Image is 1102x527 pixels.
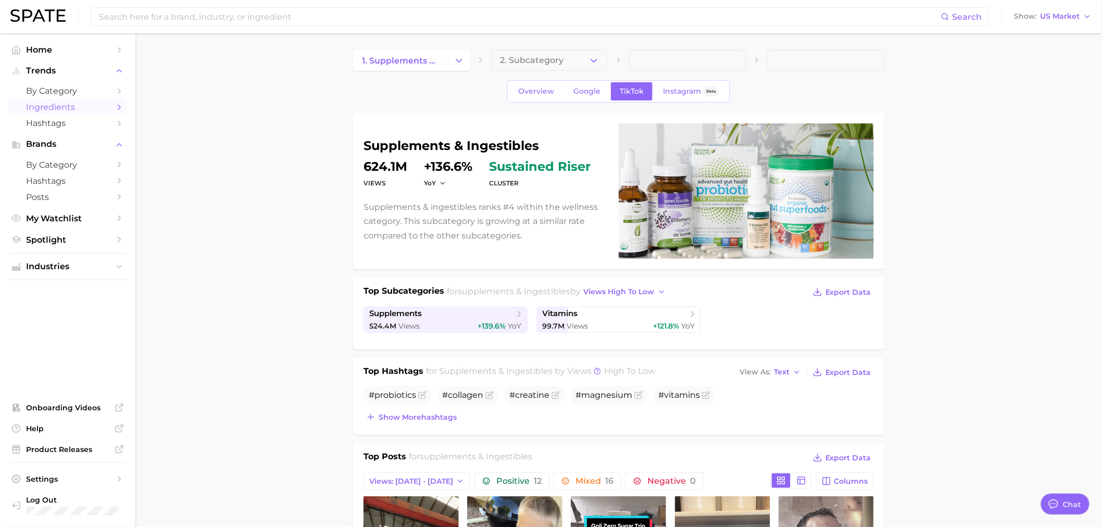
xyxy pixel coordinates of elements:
span: US Market [1041,14,1080,19]
button: Export Data [810,285,874,299]
span: Views: [DATE] - [DATE] [369,477,453,486]
span: Views [567,321,588,331]
button: Trends [8,63,127,79]
span: TikTok [620,87,644,96]
span: Ingredients [26,102,109,112]
button: Flag as miscategorized or irrelevant [552,391,560,399]
h2: for by Views [427,365,656,380]
a: Onboarding Videos [8,400,127,416]
span: Search [953,12,982,22]
span: +139.6% [478,321,506,331]
span: Export Data [825,288,871,297]
span: views high to low [584,287,655,296]
span: 1. supplements & ingestibles [362,56,439,66]
a: Posts [8,189,127,205]
span: Help [26,424,109,433]
span: supplements [369,309,422,319]
span: YoY [681,321,695,331]
span: Hashtags [26,118,109,128]
span: 2. Subcategory [500,56,563,65]
button: View AsText [737,366,804,379]
span: vitamins [543,309,578,319]
h2: for [409,450,533,466]
button: Brands [8,136,127,152]
a: Product Releases [8,442,127,457]
span: Hashtags [26,176,109,186]
a: TikTok [611,82,653,101]
h1: Top Hashtags [364,365,423,380]
span: #magnesium [575,390,632,400]
span: for by [447,286,669,296]
button: YoY [424,179,446,187]
span: Onboarding Videos [26,403,109,412]
span: Positive [496,477,542,485]
span: Industries [26,262,109,271]
a: Hashtags [8,173,127,189]
a: by Category [8,83,127,99]
span: Overview [518,87,554,96]
span: supplements & ingestibles [440,366,553,376]
a: Ingredients [8,99,127,115]
span: Beta [706,87,716,96]
a: Log out. Currently logged in with e-mail lauren.alexander@emersongroup.com. [8,492,127,519]
button: Industries [8,259,127,274]
span: Spotlight [26,235,109,245]
dt: cluster [489,177,591,190]
h1: supplements & ingestibles [364,140,606,152]
button: Flag as miscategorized or irrelevant [418,391,427,399]
a: supplements524.4m Views+139.6% YoY [364,307,528,333]
input: Search here for a brand, industry, or ingredient [98,8,941,26]
span: supplements & ingestibles [420,451,533,461]
span: 99.7m [543,321,565,331]
span: YoY [508,321,522,331]
a: InstagramBeta [654,82,728,101]
a: by Category [8,157,127,173]
span: #vitamins [658,390,700,400]
button: Export Data [810,365,874,380]
button: Views: [DATE] - [DATE] [364,472,470,490]
a: Google [565,82,609,101]
a: 1. supplements & ingestibles [353,50,448,71]
a: Spotlight [8,232,127,248]
a: Help [8,421,127,436]
span: View As [740,369,771,375]
a: vitamins99.7m Views+121.8% YoY [537,307,701,333]
span: Show more hashtags [379,413,457,422]
span: Instagram [663,87,701,96]
button: Change Category [448,50,470,71]
button: Columns [816,472,874,490]
button: ShowUS Market [1012,10,1094,23]
span: Trends [26,66,109,76]
span: 524.4m [369,321,396,331]
span: Log Out [26,495,167,505]
span: YoY [424,179,436,187]
span: Negative [647,477,696,485]
a: Overview [509,82,563,101]
a: My Watchlist [8,210,127,227]
span: 0 [690,476,696,486]
span: Columns [834,477,868,486]
span: sustained riser [489,160,591,173]
a: Home [8,42,127,58]
button: views high to low [581,285,669,299]
dd: +136.6% [424,160,472,173]
span: Google [573,87,600,96]
span: Text [774,369,790,375]
dd: 624.1m [364,160,407,173]
span: My Watchlist [26,214,109,223]
button: Flag as miscategorized or irrelevant [702,391,710,399]
button: Flag as miscategorized or irrelevant [634,391,643,399]
span: Export Data [825,368,871,377]
span: Views [398,321,420,331]
img: SPATE [10,9,66,22]
h1: Top Posts [364,450,406,466]
button: Flag as miscategorized or irrelevant [485,391,494,399]
span: #creatine [509,390,549,400]
span: by Category [26,160,109,170]
span: 16 [605,476,613,486]
span: Product Releases [26,445,109,454]
span: +121.8% [653,321,679,331]
span: Brands [26,140,109,149]
span: high to low [605,366,656,376]
span: Mixed [575,477,613,485]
